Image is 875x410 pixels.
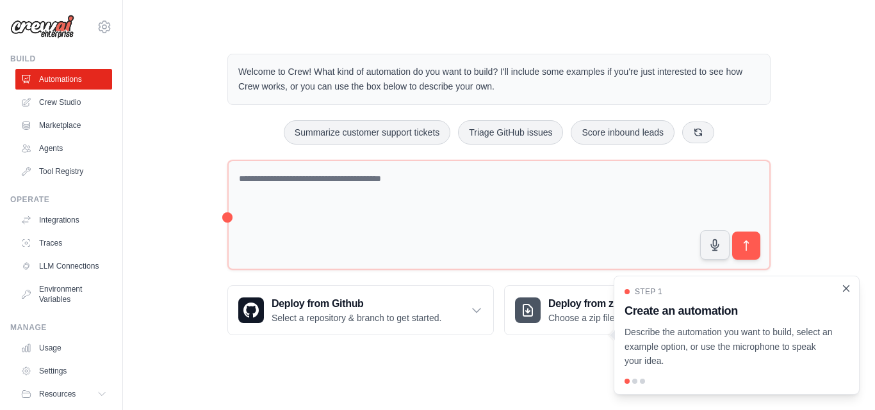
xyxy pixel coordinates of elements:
[15,233,112,253] a: Traces
[272,296,441,311] h3: Deploy from Github
[15,69,112,90] a: Automations
[15,279,112,310] a: Environment Variables
[15,384,112,404] button: Resources
[458,120,563,145] button: Triage GitHub issues
[10,15,74,39] img: Logo
[548,311,657,324] p: Choose a zip file to upload.
[811,349,875,410] iframe: Chat Widget
[15,115,112,136] a: Marketplace
[10,194,112,205] div: Operate
[15,361,112,381] a: Settings
[15,256,112,276] a: LLM Connections
[15,92,112,113] a: Crew Studio
[39,389,76,399] span: Resources
[15,138,112,159] a: Agents
[841,283,851,294] button: Close walkthrough
[15,210,112,230] a: Integrations
[10,322,112,333] div: Manage
[625,325,833,368] p: Describe the automation you want to build, select an example option, or use the microphone to spe...
[548,296,657,311] h3: Deploy from zip file
[15,161,112,182] a: Tool Registry
[10,54,112,64] div: Build
[238,65,760,94] p: Welcome to Crew! What kind of automation do you want to build? I'll include some examples if you'...
[284,120,450,145] button: Summarize customer support tickets
[15,338,112,358] a: Usage
[625,302,833,320] h3: Create an automation
[571,120,675,145] button: Score inbound leads
[272,311,441,324] p: Select a repository & branch to get started.
[635,287,662,297] span: Step 1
